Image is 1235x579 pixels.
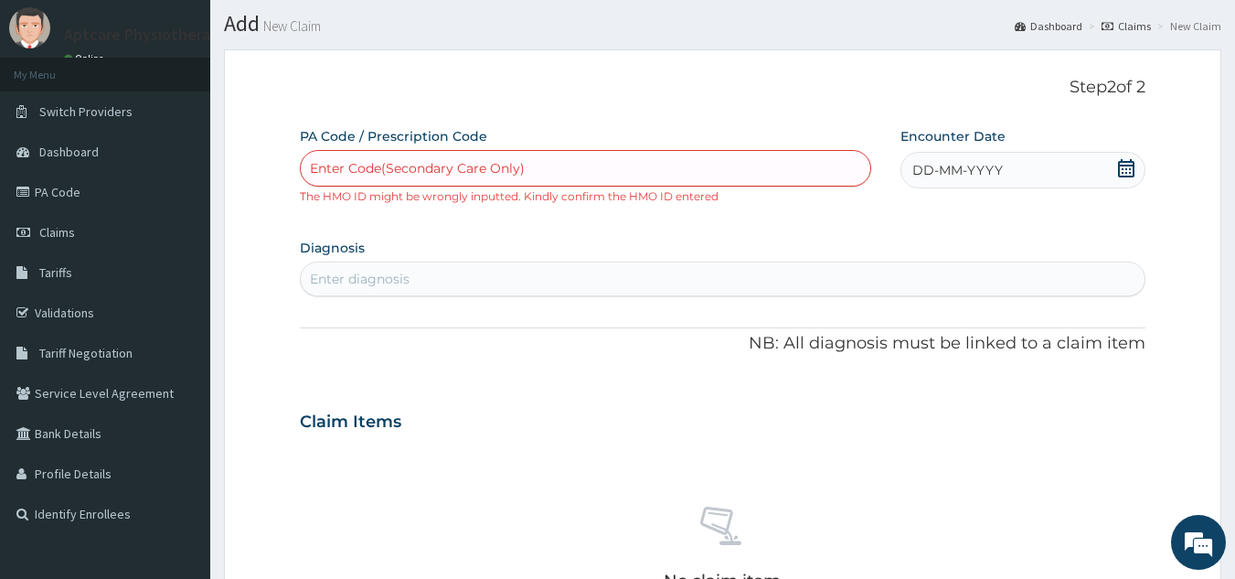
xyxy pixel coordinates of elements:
span: Switch Providers [39,103,133,120]
img: User Image [9,7,50,48]
span: Dashboard [39,144,99,160]
span: Tariff Negotiation [39,345,133,361]
p: Step 2 of 2 [300,78,1146,98]
div: Enter diagnosis [310,270,410,288]
li: New Claim [1153,18,1221,34]
div: Enter Code(Secondary Care Only) [310,159,525,177]
div: Chat with us now [95,102,307,126]
label: PA Code / Prescription Code [300,127,487,145]
div: Minimize live chat window [300,9,344,53]
p: Aptcare Physiotherapy [64,27,228,43]
small: New Claim [260,19,321,33]
p: NB: All diagnosis must be linked to a claim item [300,332,1146,356]
h1: Add [224,12,1221,36]
span: Tariffs [39,264,72,281]
label: Encounter Date [900,127,1006,145]
img: d_794563401_company_1708531726252_794563401 [34,91,74,137]
label: Diagnosis [300,239,365,257]
a: Online [64,52,108,65]
span: We're online! [106,173,252,358]
h3: Claim Items [300,413,401,433]
a: Claims [1102,18,1151,34]
span: DD-MM-YYYY [912,161,1003,179]
span: Claims [39,224,75,241]
small: The HMO ID might be wrongly inputted. Kindly confirm the HMO ID entered [300,189,719,203]
textarea: Type your message and hit 'Enter' [9,385,348,449]
a: Dashboard [1015,18,1082,34]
